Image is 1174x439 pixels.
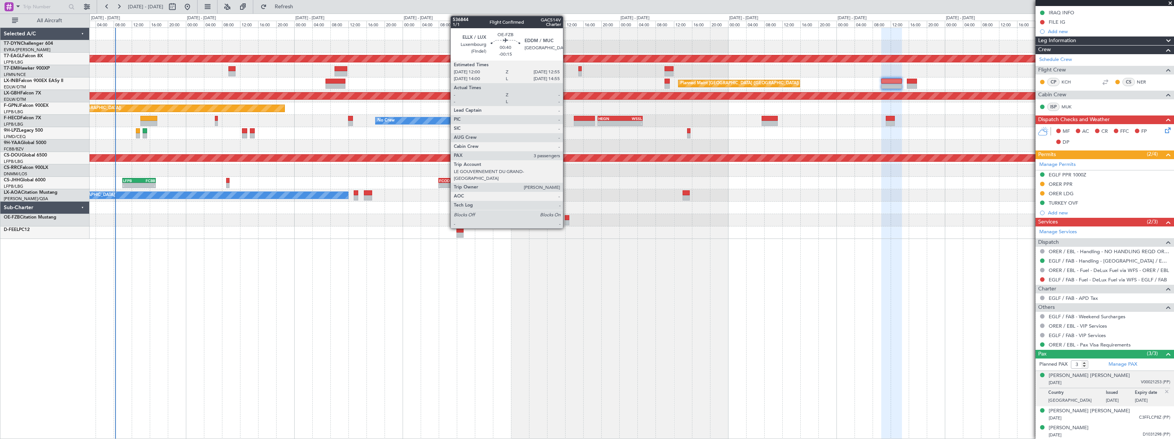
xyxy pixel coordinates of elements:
[1139,415,1170,421] span: C3FFLCP8Z (PP)
[818,21,836,27] div: 20:00
[680,78,799,89] div: Planned Maint [GEOGRAPHIC_DATA] ([GEOGRAPHIC_DATA])
[150,21,168,27] div: 16:00
[1039,228,1077,236] a: Manage Services
[187,15,216,21] div: [DATE] - [DATE]
[729,15,758,21] div: [DATE] - [DATE]
[4,59,23,65] a: LFPB/LBG
[1039,361,1068,368] label: Planned PAX
[4,122,23,127] a: LFPB/LBG
[1101,128,1108,135] span: CR
[20,18,79,23] span: All Aircraft
[855,21,873,27] div: 04:00
[1049,407,1130,415] div: [PERSON_NAME] [PERSON_NAME]
[1047,78,1060,86] div: CP
[258,21,276,27] div: 16:00
[620,121,642,126] div: -
[1106,398,1135,405] p: [DATE]
[4,228,30,232] a: D-FEELPC12
[4,116,20,120] span: F-HECD
[4,178,46,182] a: CS-JHHGlobal 6000
[4,72,26,77] a: LFMN/NCE
[439,178,455,183] div: FCOD
[619,21,637,27] div: 00:00
[455,178,471,183] div: LFPB
[1038,91,1066,99] span: Cabin Crew
[1049,258,1170,264] a: EGLF / FAB - Handling - [GEOGRAPHIC_DATA] / EGLF / FAB
[4,166,48,170] a: CS-RRCFalcon 900LX
[403,21,421,27] div: 00:00
[1038,303,1055,312] span: Others
[1106,390,1135,398] p: Issued
[1049,190,1074,197] div: ORER LDG
[4,159,23,164] a: LFPB/LBG
[1063,128,1070,135] span: MF
[655,21,674,27] div: 08:00
[4,171,27,177] a: DNMM/LOS
[257,1,302,13] button: Refresh
[4,79,63,83] a: LX-INBFalcon 900EX EASy II
[836,21,855,27] div: 00:00
[1038,46,1051,54] span: Crew
[710,21,728,27] div: 20:00
[601,21,619,27] div: 20:00
[946,15,975,21] div: [DATE] - [DATE]
[8,15,82,27] button: All Aircraft
[4,103,49,108] a: F-GPNJFalcon 900EX
[123,183,139,188] div: -
[139,183,155,188] div: -
[1135,398,1164,405] p: [DATE]
[4,190,58,195] a: LX-AOACitation Mustang
[4,128,19,133] span: 9H-LPZ
[421,21,439,27] div: 04:00
[1143,431,1170,438] span: D1031298 (PP)
[4,97,26,102] a: EDLW/DTM
[1038,115,1110,124] span: Dispatch Checks and Weather
[1049,332,1106,339] a: EGLF / FAB - VIP Services
[1038,285,1056,293] span: Charter
[4,79,18,83] span: LX-INB
[366,21,385,27] div: 16:00
[455,183,471,188] div: -
[891,21,909,27] div: 12:00
[1049,380,1061,386] span: [DATE]
[1049,181,1072,187] div: ORER PPR
[529,21,547,27] div: 04:00
[4,41,53,46] a: T7-DYNChallenger 604
[128,3,163,10] span: [DATE] - [DATE]
[1049,295,1098,301] a: EGLF / FAB - APD Tax
[764,21,782,27] div: 08:00
[547,21,565,27] div: 08:00
[1147,218,1158,226] span: (2/3)
[4,141,21,145] span: 9H-YAA
[782,21,800,27] div: 12:00
[4,134,26,140] a: LFMD/CEQ
[1049,267,1169,273] a: ORER / EBL - Fuel - DeLux Fuel via WFS - ORER / EBL
[4,196,48,202] a: [PERSON_NAME]/QSA
[1049,9,1074,16] div: IRAQ INFO
[348,21,366,27] div: 12:00
[4,91,20,96] span: LX-GBH
[4,103,20,108] span: F-GPNJ
[240,21,258,27] div: 12:00
[1049,248,1170,255] a: ORER / EBL - Handling - NO HANDLING REQD ORER/EBL
[268,4,300,9] span: Refresh
[963,21,981,27] div: 04:00
[999,21,1017,27] div: 12:00
[4,190,21,195] span: LX-AOA
[1049,424,1089,432] div: [PERSON_NAME]
[598,116,620,121] div: HEGN
[4,66,50,71] a: T7-EMIHawker 900XP
[493,21,511,27] div: 20:00
[4,84,26,90] a: EDLW/DTM
[23,1,66,12] input: Trip Number
[4,66,18,71] span: T7-EMI
[404,15,433,21] div: [DATE] - [DATE]
[800,21,818,27] div: 16:00
[1038,150,1056,159] span: Permits
[4,184,23,189] a: LFPB/LBG
[4,47,50,53] a: EVRA/[PERSON_NAME]
[728,21,746,27] div: 00:00
[222,21,240,27] div: 08:00
[1039,161,1076,169] a: Manage Permits
[1109,361,1137,368] a: Manage PAX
